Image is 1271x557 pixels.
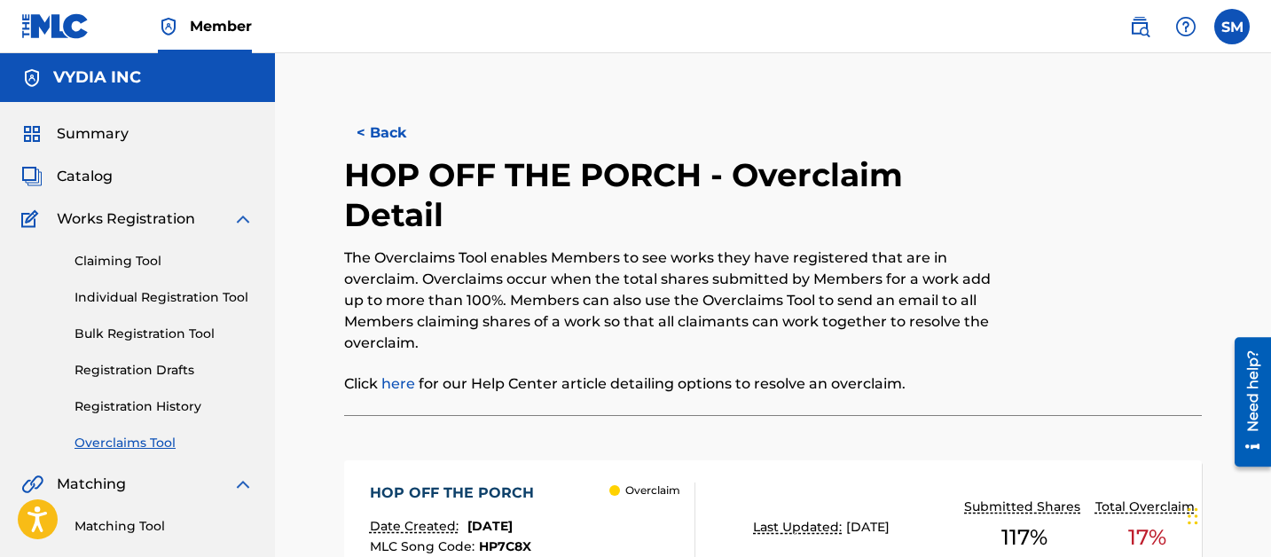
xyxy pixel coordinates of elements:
[344,155,1005,235] h2: HOP OFF THE PORCH - Overclaim Detail
[75,434,254,452] a: Overclaims Tool
[370,517,463,536] p: Date Created:
[753,518,846,537] p: Last Updated:
[1175,16,1196,37] img: help
[75,397,254,416] a: Registration History
[1128,522,1166,553] span: 17 %
[21,123,129,145] a: SummarySummary
[57,208,195,230] span: Works Registration
[75,288,254,307] a: Individual Registration Tool
[53,67,141,88] h5: VYDIA INC
[57,474,126,495] span: Matching
[75,517,254,536] a: Matching Tool
[75,252,254,271] a: Claiming Tool
[21,208,44,230] img: Works Registration
[1221,331,1271,474] iframe: Resource Center
[1129,16,1150,37] img: search
[75,325,254,343] a: Bulk Registration Tool
[232,208,254,230] img: expand
[625,482,680,498] p: Overclaim
[21,13,90,39] img: MLC Logo
[1188,490,1198,543] div: Drag
[21,166,43,187] img: Catalog
[1095,498,1199,516] p: Total Overclaim
[846,519,890,535] span: [DATE]
[1122,9,1157,44] a: Public Search
[21,166,113,187] a: CatalogCatalog
[479,538,531,554] span: HP7C8X
[21,67,43,89] img: Accounts
[190,16,252,36] span: Member
[1214,9,1250,44] div: User Menu
[57,123,129,145] span: Summary
[1182,472,1271,557] iframe: Chat Widget
[1168,9,1204,44] div: Help
[21,474,43,495] img: Matching
[57,166,113,187] span: Catalog
[21,123,43,145] img: Summary
[158,16,179,37] img: Top Rightsholder
[344,373,1005,395] p: Click for our Help Center article detailing options to resolve an overclaim.
[75,361,254,380] a: Registration Drafts
[467,518,513,534] span: [DATE]
[381,375,415,392] a: here
[1001,522,1047,553] span: 117 %
[964,498,1085,516] p: Submitted Shares
[370,538,479,554] span: MLC Song Code :
[370,482,543,504] div: HOP OFF THE PORCH
[344,111,451,155] button: < Back
[344,247,1005,354] p: The Overclaims Tool enables Members to see works they have registered that are in overclaim. Over...
[232,474,254,495] img: expand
